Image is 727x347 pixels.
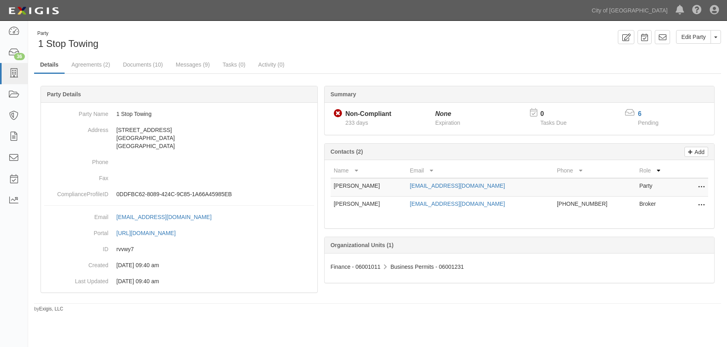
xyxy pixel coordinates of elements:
td: [PERSON_NAME] [331,197,407,215]
span: Finance - 06001011 [331,264,381,270]
a: Activity (0) [252,57,290,73]
th: Phone [554,163,636,178]
a: Exigis, LLC [39,306,63,312]
div: [EMAIL_ADDRESS][DOMAIN_NAME] [116,213,211,221]
dd: 1 Stop Towing [44,106,314,122]
small: by [34,306,63,313]
a: [EMAIL_ADDRESS][DOMAIN_NAME] [116,214,220,220]
a: 6 [638,110,642,117]
div: Party [37,30,98,37]
a: Messages (9) [170,57,216,73]
dd: 01/04/2024 09:40 am [44,257,314,273]
td: [PERSON_NAME] [331,178,407,197]
a: Tasks (0) [217,57,252,73]
span: Tasks Due [540,120,567,126]
img: logo-5460c22ac91f19d4615b14bd174203de0afe785f0fc80cf4dbbc73dc1793850b.png [6,4,61,18]
dt: ID [44,241,108,253]
td: [PHONE_NUMBER] [554,197,636,215]
a: [EMAIL_ADDRESS][DOMAIN_NAME] [410,183,505,189]
td: Party [636,178,676,197]
b: Organizational Units (1) [331,242,394,248]
dt: Portal [44,225,108,237]
th: Email [406,163,553,178]
i: None [435,110,451,117]
i: Help Center - Complianz [692,6,702,15]
dt: ComplianceProfileID [44,186,108,198]
dt: Email [44,209,108,221]
a: Details [34,57,65,74]
a: Add [684,147,708,157]
dt: Party Name [44,106,108,118]
dt: Fax [44,170,108,182]
div: 1 Stop Towing [34,30,372,51]
span: Business Permits - 06001231 [390,264,464,270]
th: Name [331,163,407,178]
dt: Phone [44,154,108,166]
a: Agreements (2) [65,57,116,73]
a: [EMAIL_ADDRESS][DOMAIN_NAME] [410,201,505,207]
dt: Last Updated [44,273,108,285]
a: Edit Party [676,30,711,44]
span: 1 Stop Towing [38,38,98,49]
p: 0 [540,110,577,119]
span: Expiration [435,120,460,126]
td: Broker [636,197,676,215]
div: Non-Compliant [345,110,392,119]
b: Party Details [47,91,81,97]
i: Non-Compliant [334,110,342,118]
a: City of [GEOGRAPHIC_DATA] [588,2,672,18]
dd: rvvwy7 [44,241,314,257]
b: Summary [331,91,356,97]
dd: 01/04/2024 09:40 am [44,273,314,289]
div: 36 [14,53,25,60]
a: Documents (10) [117,57,169,73]
b: Contacts (2) [331,148,363,155]
span: Since 01/14/2025 [345,120,368,126]
dt: Created [44,257,108,269]
p: Add [692,147,705,156]
th: Role [636,163,676,178]
dd: [STREET_ADDRESS] [GEOGRAPHIC_DATA] [GEOGRAPHIC_DATA] [44,122,314,154]
span: Pending [638,120,658,126]
a: [URL][DOMAIN_NAME] [116,230,185,236]
dt: Address [44,122,108,134]
p: 0DDFBC62-8089-424C-9C85-1A66A45985EB [116,190,314,198]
